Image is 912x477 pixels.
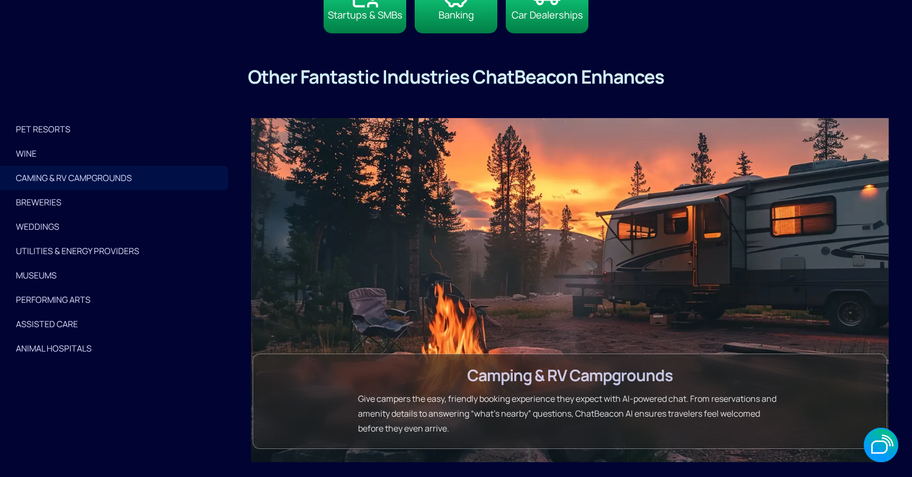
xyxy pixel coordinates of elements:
[439,7,474,23] div: Banking
[16,317,212,331] div: ASSISTED CARE
[467,365,673,386] h4: Camping & RV campgrounds
[16,122,212,137] div: PET RESORTS
[16,146,212,161] div: WINE
[16,244,212,258] div: Utilities & Energy Providers
[16,170,212,185] div: CAMING & RV CAMPGROUNDS
[16,195,212,210] div: BREWERIES
[16,268,212,283] div: MUSEUMS
[16,219,212,234] div: WEDDINGS
[512,7,583,23] div: Car Dealerships
[16,341,212,356] div: Animal Hospitals
[16,292,212,307] div: PERFORMING ARTS
[251,118,889,462] img: The Camping and RV Industry beneifts with chat provided by Chatbeacon
[358,391,782,436] p: Give campers the easy, friendly booking experience they expect with AI-powered chat. From reserva...
[328,7,403,23] div: Startups & SMBs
